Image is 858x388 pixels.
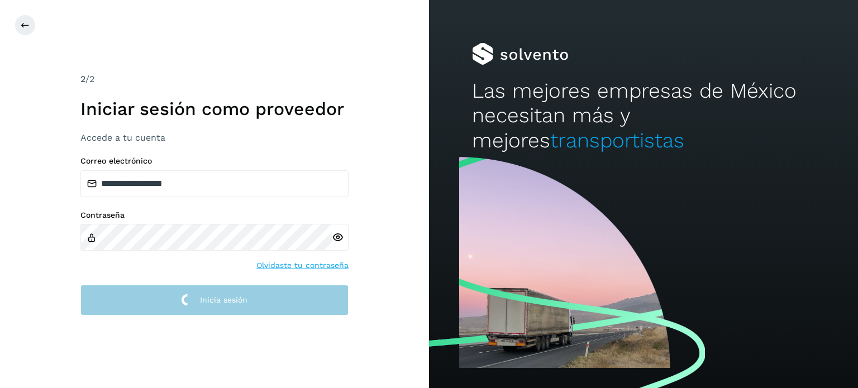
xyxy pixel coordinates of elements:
span: transportistas [550,128,684,152]
label: Correo electrónico [80,156,349,166]
label: Contraseña [80,210,349,220]
a: Olvidaste tu contraseña [256,260,349,271]
h2: Las mejores empresas de México necesitan más y mejores [472,79,815,153]
span: 2 [80,74,85,84]
h1: Iniciar sesión como proveedor [80,98,349,119]
div: /2 [80,73,349,86]
h3: Accede a tu cuenta [80,132,349,143]
button: Inicia sesión [80,285,349,315]
span: Inicia sesión [200,296,247,304]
